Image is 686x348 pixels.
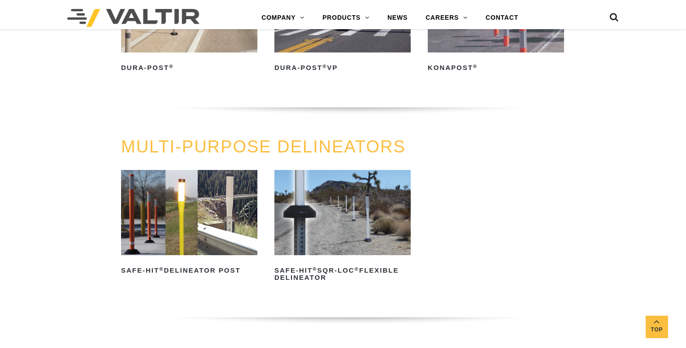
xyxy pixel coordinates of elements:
a: Top [646,316,668,338]
img: Valtir [67,9,200,27]
a: CAREERS [417,9,477,27]
sup: ® [473,64,478,69]
h2: KonaPost [428,61,564,75]
h2: Safe-Hit SQR-LOC Flexible Delineator [274,263,411,285]
a: PRODUCTS [313,9,378,27]
a: Safe-Hit®Delineator Post [121,170,257,278]
a: CONTACT [477,9,527,27]
h2: Dura-Post VP [274,61,411,75]
sup: ® [322,64,327,69]
sup: ® [169,64,174,69]
sup: ® [313,266,317,272]
a: Safe-Hit®SQR-LOC®Flexible Delineator [274,170,411,285]
a: MULTI-PURPOSE DELINEATORS [121,137,406,156]
span: Top [646,325,668,335]
sup: ® [355,266,359,272]
sup: ® [159,266,164,272]
h2: Safe-Hit Delineator Post [121,263,257,278]
h2: Dura-Post [121,61,257,75]
a: COMPANY [252,9,313,27]
a: NEWS [378,9,417,27]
